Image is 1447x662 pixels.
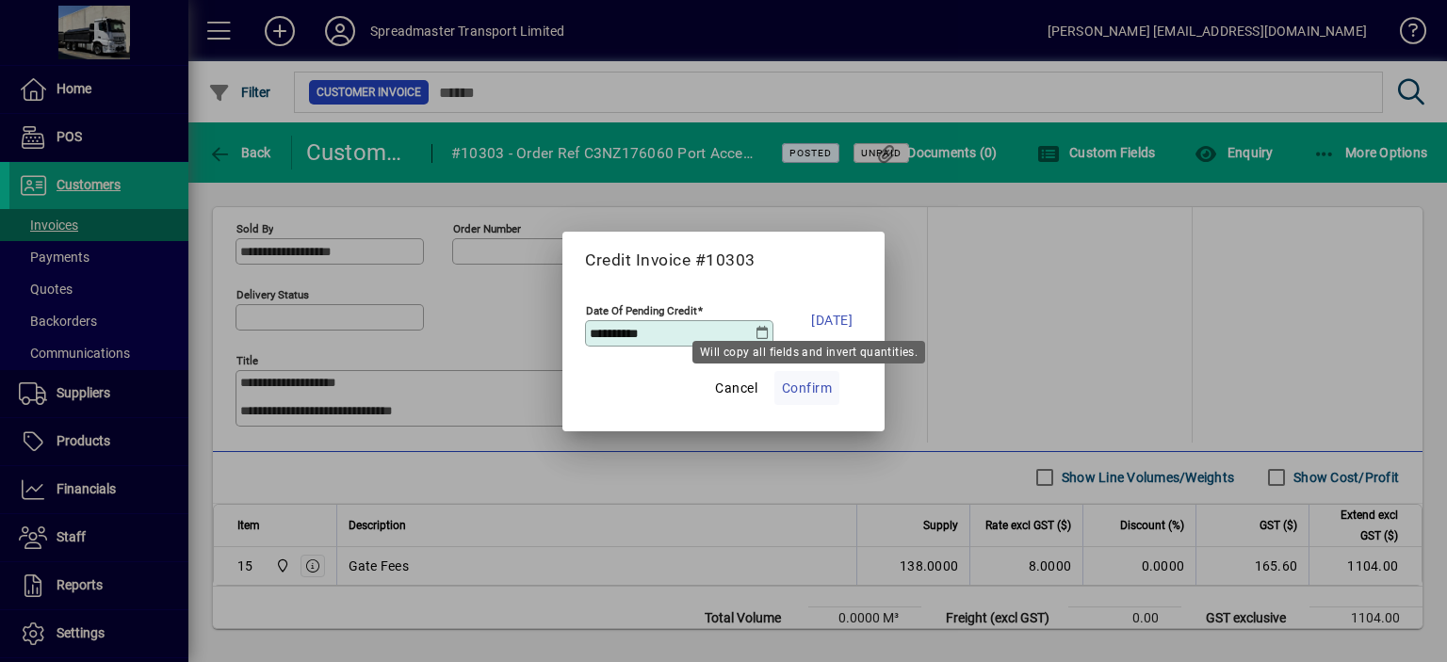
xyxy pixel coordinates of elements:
span: Confirm [782,377,833,399]
button: [DATE] [802,297,862,344]
div: Will copy all fields and invert quantities. [692,341,925,363]
span: [DATE] [811,309,853,331]
h5: Credit Invoice #10303 [585,250,862,270]
button: Cancel [707,371,767,405]
mat-label: Date Of Pending Credit [586,303,697,316]
span: Cancel [715,377,757,399]
button: Confirm [774,371,840,405]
